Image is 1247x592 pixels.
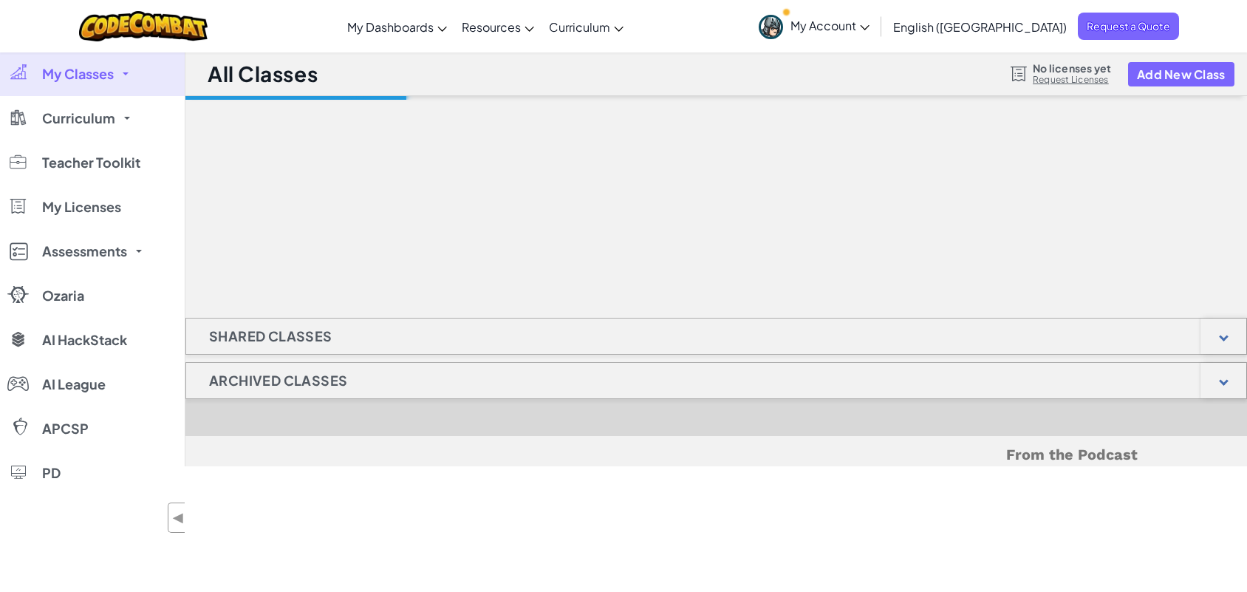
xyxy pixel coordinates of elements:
[1078,13,1179,40] a: Request a Quote
[886,7,1074,47] a: English ([GEOGRAPHIC_DATA])
[42,156,140,169] span: Teacher Toolkit
[186,362,370,399] h1: Archived Classes
[42,200,121,214] span: My Licenses
[454,7,541,47] a: Resources
[893,19,1067,35] span: English ([GEOGRAPHIC_DATA])
[186,318,355,355] h1: Shared Classes
[340,7,454,47] a: My Dashboards
[79,11,208,41] img: CodeCombat logo
[42,289,84,302] span: Ozaria
[42,67,114,81] span: My Classes
[295,443,1138,466] h5: From the Podcast
[751,3,877,50] a: My Account
[42,245,127,258] span: Assessments
[208,60,318,88] h1: All Classes
[1033,62,1111,74] span: No licenses yet
[541,7,631,47] a: Curriculum
[347,19,434,35] span: My Dashboards
[42,112,115,125] span: Curriculum
[549,19,610,35] span: Curriculum
[1128,62,1234,86] button: Add New Class
[172,507,185,528] span: ◀
[790,18,870,33] span: My Account
[759,15,783,39] img: avatar
[42,378,106,391] span: AI League
[462,19,521,35] span: Resources
[42,333,127,347] span: AI HackStack
[1033,74,1111,86] a: Request Licenses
